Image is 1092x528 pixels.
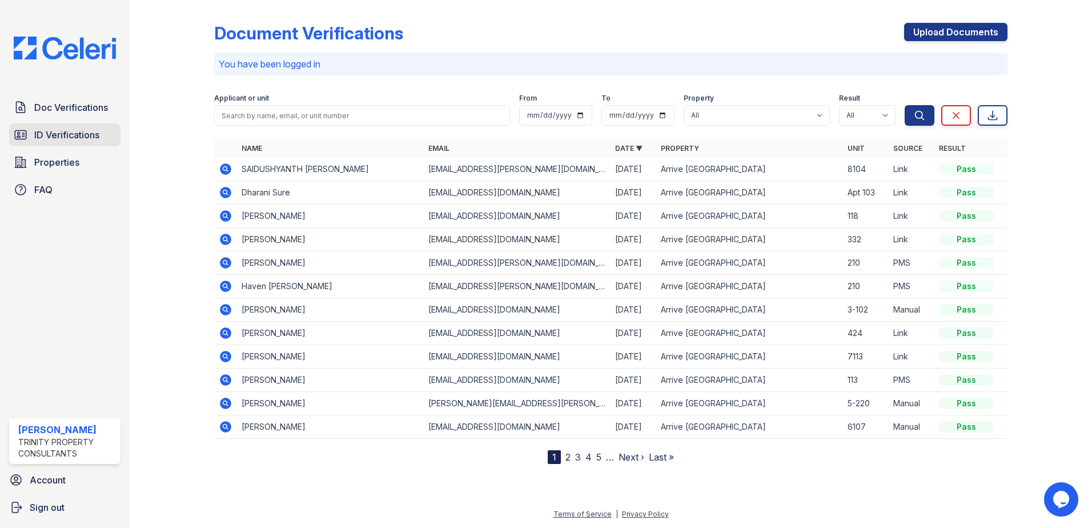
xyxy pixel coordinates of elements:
td: Apt 103 [843,181,889,205]
td: [EMAIL_ADDRESS][DOMAIN_NAME] [424,345,611,369]
label: Applicant or unit [214,94,269,103]
td: Arrive [GEOGRAPHIC_DATA] [656,181,843,205]
td: [EMAIL_ADDRESS][DOMAIN_NAME] [424,415,611,439]
td: 424 [843,322,889,345]
td: 210 [843,275,889,298]
span: Doc Verifications [34,101,108,114]
a: Account [5,469,125,491]
td: [EMAIL_ADDRESS][PERSON_NAME][DOMAIN_NAME] [424,275,611,298]
a: FAQ [9,178,121,201]
div: Pass [939,304,994,315]
label: To [601,94,611,103]
div: Pass [939,351,994,362]
td: [PERSON_NAME] [237,415,424,439]
a: Terms of Service [553,510,612,518]
td: [PERSON_NAME] [237,392,424,415]
a: Result [939,144,966,153]
td: PMS [889,251,934,275]
td: Manual [889,392,934,415]
a: ID Verifications [9,123,121,146]
div: Trinity Property Consultants [18,437,116,459]
div: Pass [939,257,994,269]
td: Manual [889,298,934,322]
a: Next › [619,451,644,463]
td: Arrive [GEOGRAPHIC_DATA] [656,275,843,298]
img: CE_Logo_Blue-a8612792a0a2168367f1c8372b55b34899dd931a85d93a1a3d3e32e68fde9ad4.png [5,37,125,59]
td: SAIDUSHYANTH [PERSON_NAME] [237,158,424,181]
a: Last » [649,451,674,463]
td: [PERSON_NAME][EMAIL_ADDRESS][PERSON_NAME][DOMAIN_NAME] [424,392,611,415]
a: Upload Documents [904,23,1007,41]
td: 332 [843,228,889,251]
td: [DATE] [611,181,656,205]
a: Date ▼ [615,144,643,153]
td: Arrive [GEOGRAPHIC_DATA] [656,251,843,275]
td: [DATE] [611,205,656,228]
td: Arrive [GEOGRAPHIC_DATA] [656,228,843,251]
span: ID Verifications [34,128,99,142]
a: Property [661,144,699,153]
td: [DATE] [611,298,656,322]
td: 3-102 [843,298,889,322]
div: Pass [939,398,994,409]
td: [DATE] [611,322,656,345]
td: 8104 [843,158,889,181]
label: From [519,94,537,103]
td: [EMAIL_ADDRESS][DOMAIN_NAME] [424,298,611,322]
div: Pass [939,234,994,245]
a: 3 [575,451,581,463]
div: [PERSON_NAME] [18,423,116,437]
iframe: chat widget [1044,482,1081,517]
td: Link [889,181,934,205]
td: Link [889,322,934,345]
td: [PERSON_NAME] [237,298,424,322]
td: [EMAIL_ADDRESS][DOMAIN_NAME] [424,205,611,228]
a: 2 [565,451,571,463]
td: 7113 [843,345,889,369]
td: Link [889,205,934,228]
td: Arrive [GEOGRAPHIC_DATA] [656,298,843,322]
a: 4 [585,451,592,463]
span: Sign out [30,501,65,514]
a: Doc Verifications [9,96,121,119]
td: [EMAIL_ADDRESS][DOMAIN_NAME] [424,228,611,251]
div: Pass [939,327,994,339]
td: [DATE] [611,415,656,439]
div: Pass [939,210,994,222]
span: … [606,450,614,464]
label: Result [839,94,860,103]
td: [DATE] [611,345,656,369]
td: PMS [889,275,934,298]
td: [DATE] [611,275,656,298]
td: Arrive [GEOGRAPHIC_DATA] [656,415,843,439]
div: 1 [548,450,561,464]
td: [DATE] [611,228,656,251]
td: 5-220 [843,392,889,415]
a: 5 [596,451,601,463]
td: Haven [PERSON_NAME] [237,275,424,298]
div: Pass [939,374,994,386]
a: Name [242,144,262,153]
td: 113 [843,369,889,392]
span: FAQ [34,183,53,197]
td: [EMAIL_ADDRESS][DOMAIN_NAME] [424,322,611,345]
td: [EMAIL_ADDRESS][DOMAIN_NAME] [424,181,611,205]
div: Pass [939,163,994,175]
td: [DATE] [611,251,656,275]
td: [PERSON_NAME] [237,345,424,369]
div: Pass [939,421,994,433]
a: Privacy Policy [622,510,669,518]
td: 210 [843,251,889,275]
td: Manual [889,415,934,439]
td: [DATE] [611,158,656,181]
p: You have been logged in [219,57,1003,71]
a: Unit [848,144,865,153]
td: 118 [843,205,889,228]
td: [PERSON_NAME] [237,228,424,251]
label: Property [684,94,714,103]
input: Search by name, email, or unit number [214,105,510,126]
td: Link [889,345,934,369]
a: Properties [9,151,121,174]
td: [PERSON_NAME] [237,251,424,275]
a: Sign out [5,496,125,519]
